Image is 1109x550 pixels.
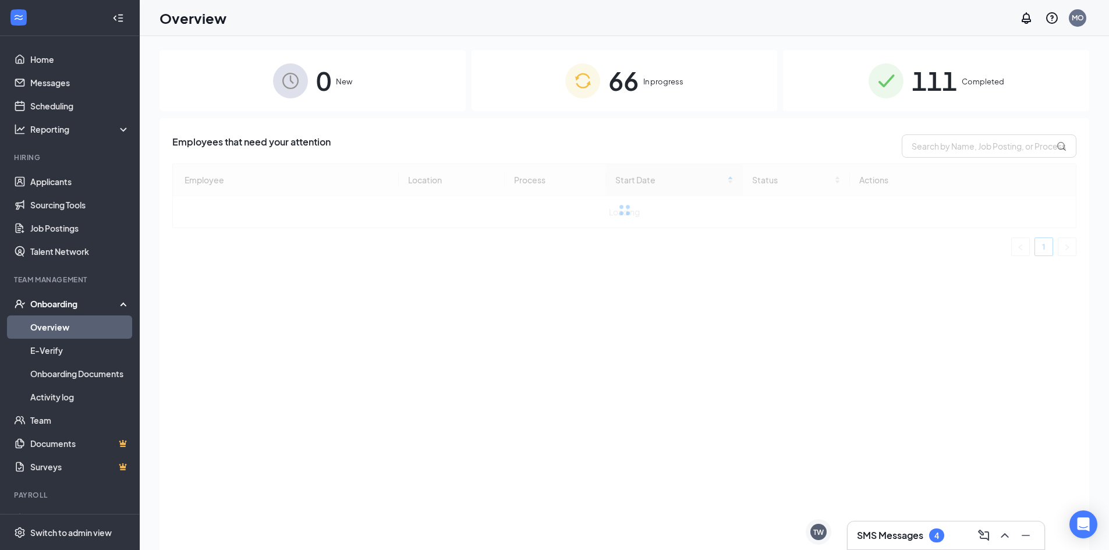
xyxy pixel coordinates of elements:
[14,152,127,162] div: Hiring
[14,298,26,310] svg: UserCheck
[30,432,130,455] a: DocumentsCrown
[30,240,130,263] a: Talent Network
[30,455,130,478] a: SurveysCrown
[30,94,130,118] a: Scheduling
[608,61,639,101] span: 66
[30,123,130,135] div: Reporting
[14,123,26,135] svg: Analysis
[14,490,127,500] div: Payroll
[934,531,939,541] div: 4
[30,315,130,339] a: Overview
[1069,510,1097,538] div: Open Intercom Messenger
[30,385,130,409] a: Activity log
[912,61,957,101] span: 111
[1072,13,1084,23] div: MO
[30,217,130,240] a: Job Postings
[30,193,130,217] a: Sourcing Tools
[1045,11,1059,25] svg: QuestionInfo
[316,61,331,101] span: 0
[30,71,130,94] a: Messages
[1019,528,1033,542] svg: Minimize
[995,526,1014,545] button: ChevronUp
[962,76,1004,87] span: Completed
[30,170,130,193] a: Applicants
[975,526,993,545] button: ComposeMessage
[30,409,130,432] a: Team
[14,275,127,285] div: Team Management
[30,298,120,310] div: Onboarding
[1019,11,1033,25] svg: Notifications
[643,76,683,87] span: In progress
[112,12,124,24] svg: Collapse
[30,339,130,362] a: E-Verify
[902,134,1076,158] input: Search by Name, Job Posting, or Process
[977,528,991,542] svg: ComposeMessage
[160,8,226,28] h1: Overview
[30,508,130,531] a: PayrollCrown
[998,528,1012,542] svg: ChevronUp
[857,529,923,542] h3: SMS Messages
[813,527,824,537] div: TW
[30,48,130,71] a: Home
[336,76,352,87] span: New
[1016,526,1035,545] button: Minimize
[14,527,26,538] svg: Settings
[13,12,24,23] svg: WorkstreamLogo
[30,527,112,538] div: Switch to admin view
[172,134,331,158] span: Employees that need your attention
[30,362,130,385] a: Onboarding Documents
